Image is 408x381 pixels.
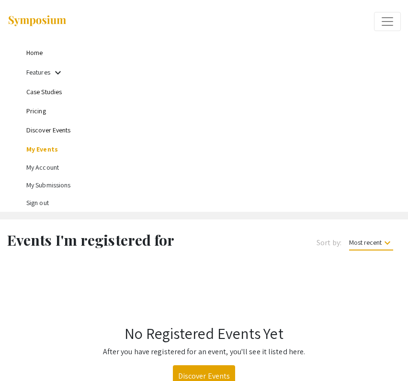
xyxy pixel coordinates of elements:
p: After you have registered for an event, you'll see it listed here. [10,346,398,358]
li: Sign out [26,194,401,212]
button: Expand or Collapse Menu [374,12,401,31]
iframe: Chat [7,338,41,374]
h1: No Registered Events Yet [10,324,398,342]
a: Pricing [26,107,46,115]
a: Home [26,48,43,57]
span: Most recent [349,238,393,250]
button: Most recent [341,234,401,251]
a: Discover Events [26,126,71,134]
mat-icon: Expand Features list [52,67,64,78]
a: Case Studies [26,87,62,96]
img: Symposium by ForagerOne [7,15,67,28]
a: Features [26,68,50,76]
li: My Submissions [26,176,401,194]
li: My Account [26,159,401,176]
h1: Events I'm registered for [7,231,231,249]
span: Sort by: [317,237,341,249]
a: My Events [26,145,58,153]
mat-icon: keyboard_arrow_down [382,237,393,249]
